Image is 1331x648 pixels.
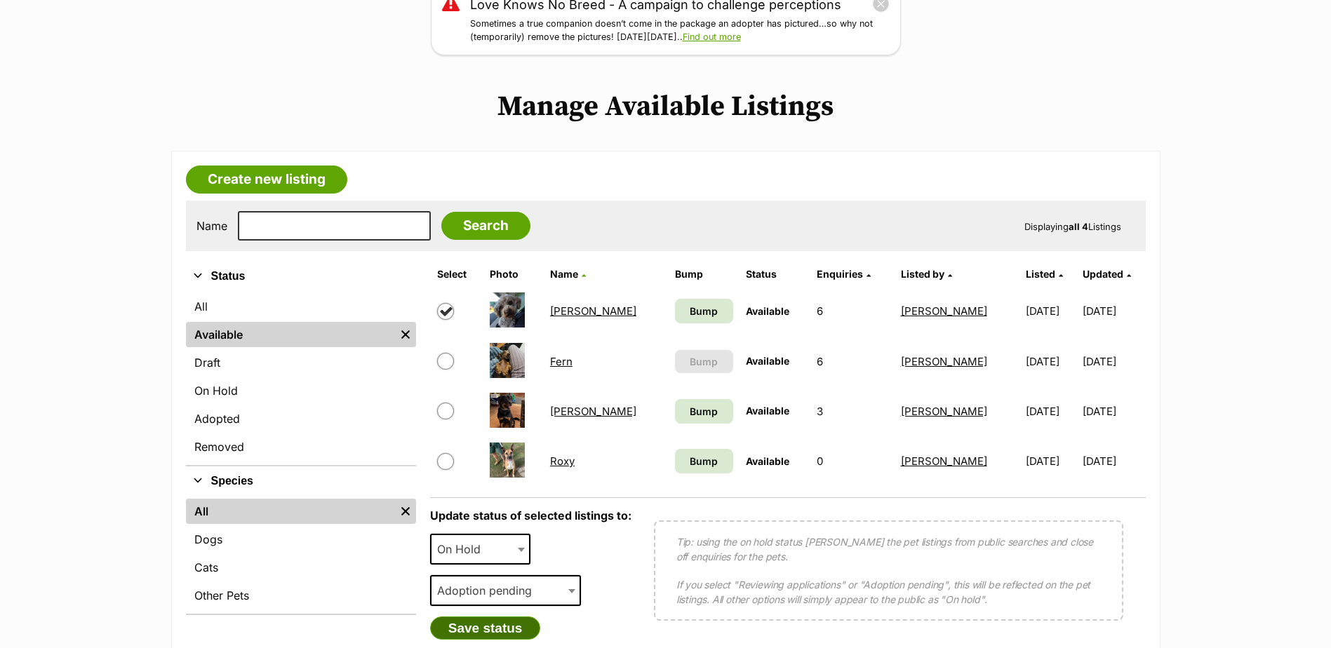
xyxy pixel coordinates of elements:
p: Tip: using the on hold status [PERSON_NAME] the pet listings from public searches and close off e... [676,534,1101,564]
p: If you select "Reviewing applications" or "Adoption pending", this will be reflected on the pet l... [676,577,1101,607]
a: Other Pets [186,583,416,608]
a: Remove filter [395,322,416,347]
th: Photo [484,263,543,285]
span: Displaying Listings [1024,221,1121,232]
td: 6 [811,337,894,386]
a: Fern [550,355,573,368]
td: [DATE] [1083,437,1144,485]
span: On Hold [430,534,531,565]
span: Bump [690,454,718,468]
td: 0 [811,437,894,485]
span: Updated [1083,268,1123,280]
a: All [186,294,416,319]
span: Listed by [901,268,944,280]
span: Available [746,355,789,367]
td: [DATE] [1020,437,1081,485]
a: [PERSON_NAME] [550,405,636,418]
label: Name [196,220,227,232]
a: Remove filter [395,499,416,524]
a: Available [186,322,395,347]
td: [DATE] [1083,287,1144,335]
a: Cats [186,555,416,580]
div: Status [186,291,416,465]
a: All [186,499,395,524]
button: Status [186,267,416,285]
a: Dogs [186,527,416,552]
td: [DATE] [1020,287,1081,335]
span: Bump [690,304,718,318]
a: Bump [675,449,733,473]
a: [PERSON_NAME] [901,355,987,368]
a: Removed [186,434,416,459]
span: Adoption pending [430,575,581,606]
th: Status [740,263,810,285]
span: Available [746,305,789,317]
td: [DATE] [1020,337,1081,386]
a: Draft [186,350,416,375]
a: Adopted [186,406,416,431]
span: Name [550,268,578,280]
button: Species [186,472,416,490]
a: [PERSON_NAME] [901,304,987,318]
td: [DATE] [1083,337,1144,386]
a: Roxy [550,454,575,468]
td: 6 [811,287,894,335]
a: On Hold [186,378,416,403]
a: Name [550,268,586,280]
a: [PERSON_NAME] [901,405,987,418]
th: Select [432,263,483,285]
p: Sometimes a true companion doesn’t come in the package an adopter has pictured…so why not (tempor... [470,18,890,44]
a: [PERSON_NAME] [550,304,636,318]
a: Listed [1026,268,1063,280]
span: Listed [1026,268,1055,280]
strong: all 4 [1069,221,1088,232]
td: 3 [811,387,894,436]
th: Bump [669,263,739,285]
td: [DATE] [1083,387,1144,436]
a: Bump [675,399,733,424]
a: Updated [1083,268,1131,280]
span: Available [746,455,789,467]
a: Enquiries [817,268,871,280]
a: Bump [675,299,733,323]
span: Bump [690,404,718,419]
span: Available [746,405,789,417]
span: translation missing: en.admin.listings.index.attributes.enquiries [817,268,863,280]
a: Create new listing [186,166,347,194]
span: On Hold [432,539,495,559]
a: Listed by [901,268,952,280]
label: Update status of selected listings to: [430,508,631,522]
td: [DATE] [1020,387,1081,436]
button: Bump [675,350,733,373]
button: Save status [430,616,541,640]
input: Search [441,212,530,240]
span: Bump [690,354,718,369]
div: Species [186,496,416,614]
a: Find out more [683,32,741,42]
span: Adoption pending [432,581,546,600]
a: [PERSON_NAME] [901,454,987,468]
